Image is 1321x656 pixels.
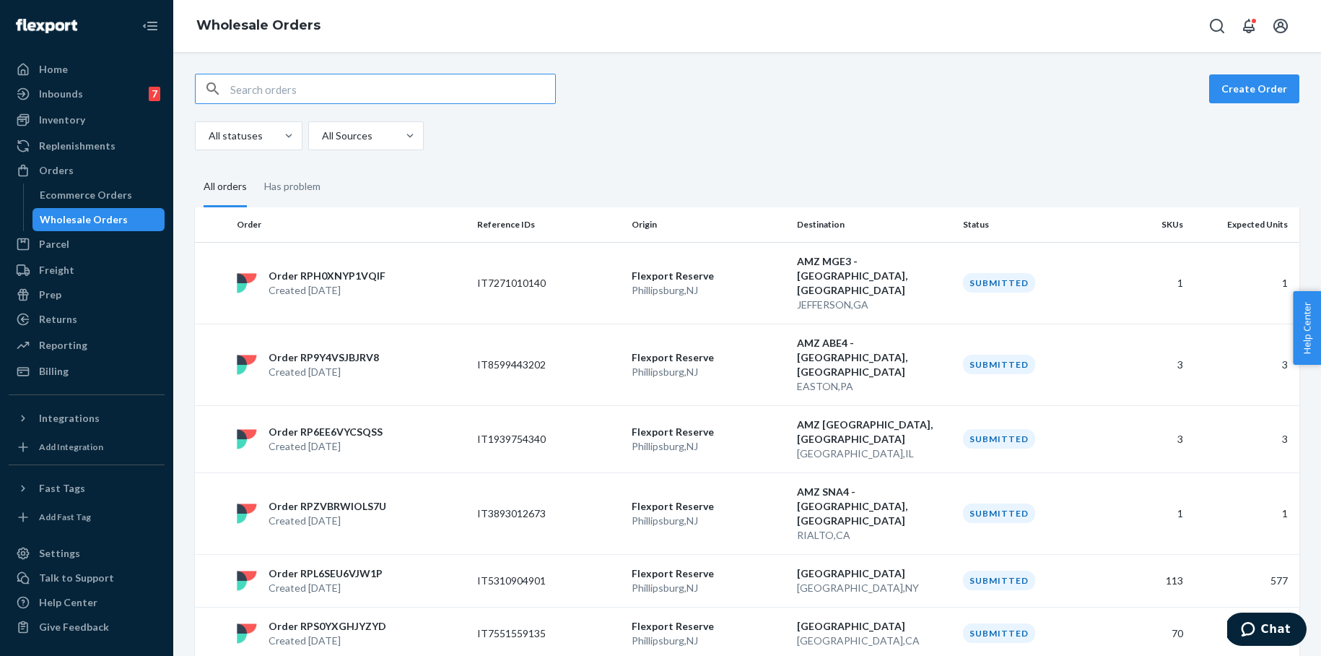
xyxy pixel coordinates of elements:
input: All Sources [321,129,322,143]
p: Flexport Reserve [632,425,786,439]
div: Freight [39,263,74,277]
th: Reference IDs [471,207,626,242]
div: Replenishments [39,139,115,153]
div: Help Center [39,595,97,610]
p: Order RPL6SEU6VJW1P [269,566,383,581]
p: AMZ SNA4 - [GEOGRAPHIC_DATA], [GEOGRAPHIC_DATA] [797,485,951,528]
div: Has problem [264,168,321,205]
div: Home [39,62,68,77]
p: AMZ MGE3 - [GEOGRAPHIC_DATA], [GEOGRAPHIC_DATA] [797,254,951,298]
th: Order [231,207,471,242]
div: Submitted [963,504,1035,523]
p: Created [DATE] [269,514,386,528]
td: 1 [1189,472,1299,554]
p: Phillipsburg , NJ [632,365,786,379]
button: Integrations [9,407,165,430]
a: Inventory [9,108,165,131]
img: Flexport logo [16,19,77,33]
p: Order RP6EE6VYCSQSS [269,425,383,439]
button: Fast Tags [9,477,165,500]
div: Prep [39,288,61,302]
div: Submitted [963,273,1035,293]
img: flexport logo [237,571,257,591]
div: All orders [204,168,247,207]
iframe: Opens a widget where you can chat to one of our agents [1227,613,1307,649]
img: flexport logo [237,273,257,293]
button: Open Search Box [1203,12,1231,40]
p: AMZ [GEOGRAPHIC_DATA], [GEOGRAPHIC_DATA] [797,418,951,446]
p: [GEOGRAPHIC_DATA] , IL [797,446,951,461]
th: Status [957,207,1112,242]
input: Search orders [230,74,555,103]
p: [GEOGRAPHIC_DATA] [797,619,951,634]
button: Open notifications [1234,12,1263,40]
a: Billing [9,360,165,383]
a: Settings [9,542,165,565]
p: Phillipsburg , NJ [632,514,786,528]
p: Phillipsburg , NJ [632,634,786,648]
p: Created [DATE] [269,365,379,379]
a: Ecommerce Orders [32,184,165,207]
td: 1 [1189,242,1299,324]
p: Flexport Reserve [632,269,786,283]
th: Destination [791,207,957,242]
a: Reporting [9,334,165,357]
p: RIALTO , CA [797,528,951,543]
td: 1 [1112,242,1189,324]
img: flexport logo [237,504,257,524]
div: Returns [39,312,77,327]
img: flexport logo [237,429,257,449]
th: Expected Units [1189,207,1299,242]
a: Replenishments [9,134,165,157]
div: Settings [39,546,80,561]
a: Orders [9,159,165,182]
button: Help Center [1293,291,1321,365]
p: Phillipsburg , NJ [632,581,786,595]
a: Wholesale Orders [196,17,321,33]
div: Billing [39,364,69,379]
p: IT7551559135 [477,626,593,641]
div: Talk to Support [39,571,114,585]
p: Created [DATE] [269,283,385,298]
div: Submitted [963,429,1035,449]
th: SKUs [1112,207,1189,242]
p: IT5310904901 [477,574,593,588]
img: flexport logo [237,355,257,375]
button: Talk to Support [9,566,165,590]
a: Home [9,58,165,81]
p: IT1939754340 [477,432,593,446]
p: Flexport Reserve [632,566,786,581]
div: Ecommerce Orders [40,188,132,202]
p: Flexport Reserve [632,350,786,365]
p: Order RP9Y4VSJBJRV8 [269,350,379,365]
div: 7 [149,87,160,101]
p: [GEOGRAPHIC_DATA] [797,566,951,581]
div: Submitted [963,355,1035,374]
td: 577 [1189,554,1299,607]
div: Submitted [963,571,1035,590]
div: Reporting [39,338,87,353]
a: Returns [9,308,165,331]
td: 3 [1112,324,1189,405]
a: Add Integration [9,436,165,459]
div: Parcel [39,237,69,251]
td: 3 [1189,324,1299,405]
p: Order RPH0XNYP1VQIF [269,269,385,283]
p: Phillipsburg , NJ [632,283,786,298]
a: Freight [9,259,165,282]
p: [GEOGRAPHIC_DATA] , CA [797,634,951,648]
div: Integrations [39,411,100,426]
div: Add Integration [39,441,103,453]
a: Help Center [9,591,165,614]
div: Orders [39,163,74,178]
p: Created [DATE] [269,581,383,595]
div: Fast Tags [39,481,85,496]
p: Created [DATE] [269,634,386,648]
a: Inbounds7 [9,82,165,105]
p: Flexport Reserve [632,619,786,634]
div: Wholesale Orders [40,212,128,227]
p: Order RPS0YXGHJYZYD [269,619,386,634]
a: Add Fast Tag [9,506,165,529]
